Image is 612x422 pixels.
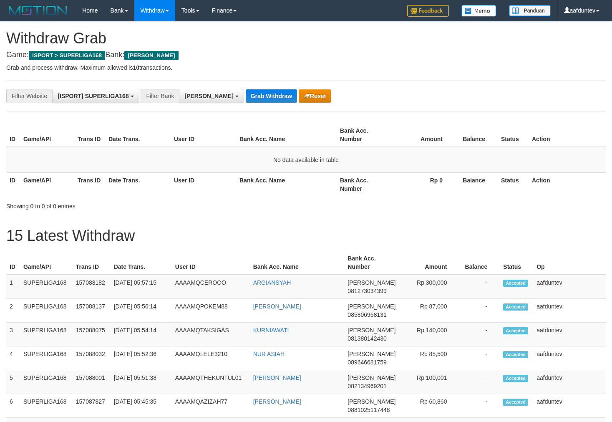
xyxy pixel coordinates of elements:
[348,279,395,286] span: [PERSON_NAME]
[399,299,460,323] td: Rp 87,000
[399,394,460,418] td: Rp 60,860
[6,172,20,196] th: ID
[133,64,139,71] strong: 10
[533,323,606,346] td: aafduntev
[6,346,20,370] td: 4
[348,407,390,413] span: Copy 0881025117448 to clipboard
[348,335,386,342] span: Copy 081380142430 to clipboard
[344,251,399,275] th: Bank Acc. Number
[533,251,606,275] th: Op
[20,346,73,370] td: SUPERLIGA168
[172,370,250,394] td: AAAAMQTHEKUNTUL01
[337,172,391,196] th: Bank Acc. Number
[236,123,337,147] th: Bank Acc. Name
[20,323,73,346] td: SUPERLIGA168
[73,394,111,418] td: 157087827
[6,30,606,47] h1: Withdraw Grab
[348,288,386,294] span: Copy 081273034399 to clipboard
[529,172,606,196] th: Action
[503,351,528,358] span: Accepted
[172,251,250,275] th: User ID
[253,279,291,286] a: ARGIANSYAH
[253,398,301,405] a: [PERSON_NAME]
[73,346,111,370] td: 157088032
[399,323,460,346] td: Rp 140,000
[6,275,20,299] td: 1
[172,394,250,418] td: AAAAMQAZIZAH77
[399,370,460,394] td: Rp 100,001
[459,323,500,346] td: -
[6,63,606,72] p: Grab and process withdraw. Maximum allowed is transactions.
[111,346,172,370] td: [DATE] 05:52:36
[337,123,391,147] th: Bank Acc. Number
[498,123,529,147] th: Status
[172,323,250,346] td: AAAAMQTAKSIGAS
[111,323,172,346] td: [DATE] 05:54:14
[348,359,386,366] span: Copy 089646681759 to clipboard
[105,172,171,196] th: Date Trans.
[533,346,606,370] td: aafduntev
[348,311,386,318] span: Copy 085806968131 to clipboard
[459,275,500,299] td: -
[459,299,500,323] td: -
[73,370,111,394] td: 157088001
[455,123,498,147] th: Balance
[348,383,386,389] span: Copy 082134969201 to clipboard
[172,299,250,323] td: AAAAMQPOKEM88
[6,199,249,210] div: Showing 0 to 0 of 0 entries
[74,172,105,196] th: Trans ID
[459,394,500,418] td: -
[20,299,73,323] td: SUPERLIGA168
[503,280,528,287] span: Accepted
[253,303,301,310] a: [PERSON_NAME]
[29,51,105,60] span: ISPORT > SUPERLIGA168
[498,172,529,196] th: Status
[6,370,20,394] td: 5
[141,89,179,103] div: Filter Bank
[20,172,74,196] th: Game/API
[253,351,285,357] a: NUR ASIAH
[6,299,20,323] td: 2
[348,398,395,405] span: [PERSON_NAME]
[6,227,606,244] h1: 15 Latest Withdraw
[73,323,111,346] td: 157088075
[73,275,111,299] td: 157088182
[461,5,496,17] img: Button%20Memo.svg
[20,275,73,299] td: SUPERLIGA168
[111,251,172,275] th: Date Trans.
[236,172,337,196] th: Bank Acc. Name
[6,323,20,346] td: 3
[391,172,455,196] th: Rp 0
[6,51,606,59] h4: Game: Bank:
[391,123,455,147] th: Amount
[459,346,500,370] td: -
[348,351,395,357] span: [PERSON_NAME]
[111,394,172,418] td: [DATE] 05:45:35
[500,251,533,275] th: Status
[124,51,178,60] span: [PERSON_NAME]
[348,303,395,310] span: [PERSON_NAME]
[73,251,111,275] th: Trans ID
[459,251,500,275] th: Balance
[399,346,460,370] td: Rp 85,500
[253,374,301,381] a: [PERSON_NAME]
[20,370,73,394] td: SUPERLIGA168
[299,89,331,103] button: Reset
[73,299,111,323] td: 157088137
[533,394,606,418] td: aafduntev
[111,299,172,323] td: [DATE] 05:56:14
[171,123,236,147] th: User ID
[52,89,139,103] button: [ISPORT] SUPERLIGA168
[20,123,74,147] th: Game/API
[509,5,551,16] img: panduan.png
[533,370,606,394] td: aafduntev
[533,299,606,323] td: aafduntev
[105,123,171,147] th: Date Trans.
[503,399,528,406] span: Accepted
[20,394,73,418] td: SUPERLIGA168
[171,172,236,196] th: User ID
[253,327,289,334] a: KURNIAWATI
[348,374,395,381] span: [PERSON_NAME]
[111,275,172,299] td: [DATE] 05:57:15
[533,275,606,299] td: aafduntev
